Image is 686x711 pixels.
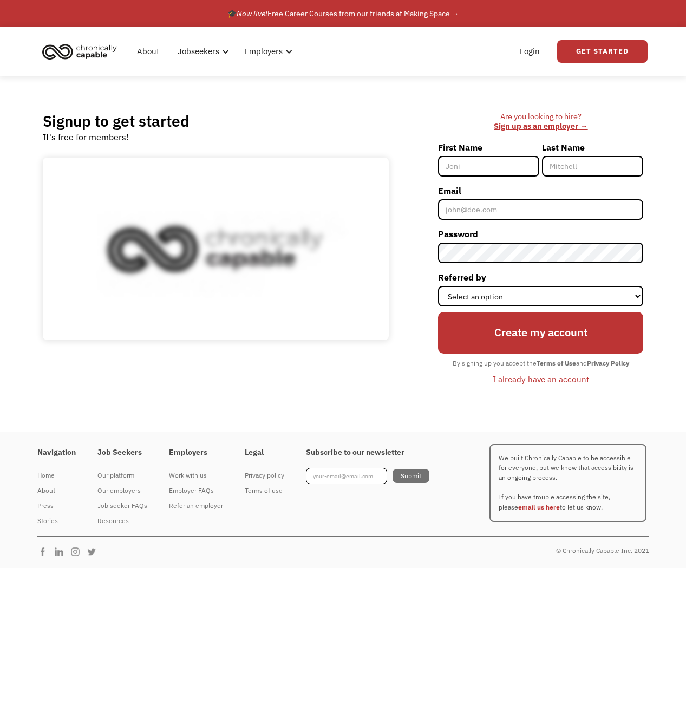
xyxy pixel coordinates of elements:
[169,498,223,513] a: Refer an employer
[438,269,643,286] label: Referred by
[97,499,147,512] div: Job seeker FAQs
[489,444,646,522] p: We built Chronically Capable to be accessible for everyone, but we know that accessibility is an ...
[37,484,76,497] div: About
[37,546,54,557] img: Chronically Capable Facebook Page
[438,312,643,354] input: Create my account
[245,448,284,458] h4: Legal
[306,468,387,484] input: your-email@email.com
[37,483,76,498] a: About
[438,199,643,220] input: john@doe.com
[438,139,539,156] label: First Name
[227,7,459,20] div: 🎓 Free Career Courses from our friends at Making Space →
[438,139,643,388] form: Member-Signup-Form
[237,9,267,18] em: Now live!
[438,112,643,132] div: Are you looking to hire? ‍
[438,182,643,199] label: Email
[86,546,102,557] img: Chronically Capable Twitter Page
[169,484,223,497] div: Employer FAQs
[438,156,539,177] input: Joni
[245,469,284,482] div: Privacy policy
[169,483,223,498] a: Employer FAQs
[171,34,232,69] div: Jobseekers
[169,448,223,458] h4: Employers
[97,469,147,482] div: Our platform
[447,356,635,370] div: By signing up you accept the and
[97,484,147,497] div: Our employers
[37,513,76,529] a: Stories
[37,498,76,513] a: Press
[556,544,649,557] div: © Chronically Capable Inc. 2021
[245,483,284,498] a: Terms of use
[438,225,643,243] label: Password
[37,514,76,527] div: Stories
[306,448,429,458] h4: Subscribe to our newsletter
[518,503,560,511] a: email us here
[97,448,147,458] h4: Job Seekers
[97,498,147,513] a: Job seeker FAQs
[513,34,546,69] a: Login
[97,514,147,527] div: Resources
[43,131,129,143] div: It's free for members!
[244,45,283,58] div: Employers
[97,468,147,483] a: Our platform
[54,546,70,557] img: Chronically Capable Linkedin Page
[393,469,429,483] input: Submit
[37,448,76,458] h4: Navigation
[587,359,629,367] strong: Privacy Policy
[169,469,223,482] div: Work with us
[542,139,643,156] label: Last Name
[494,121,587,131] a: Sign up as an employer →
[178,45,219,58] div: Jobseekers
[70,546,86,557] img: Chronically Capable Instagram Page
[39,40,120,63] img: Chronically Capable logo
[130,34,166,69] a: About
[245,468,284,483] a: Privacy policy
[485,370,597,388] a: I already have an account
[97,513,147,529] a: Resources
[37,469,76,482] div: Home
[39,40,125,63] a: home
[169,468,223,483] a: Work with us
[37,499,76,512] div: Press
[97,483,147,498] a: Our employers
[245,484,284,497] div: Terms of use
[169,499,223,512] div: Refer an employer
[493,373,589,386] div: I already have an account
[43,112,190,131] h2: Signup to get started
[306,468,429,484] form: Footer Newsletter
[542,156,643,177] input: Mitchell
[238,34,296,69] div: Employers
[557,40,648,63] a: Get Started
[37,468,76,483] a: Home
[537,359,576,367] strong: Terms of Use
